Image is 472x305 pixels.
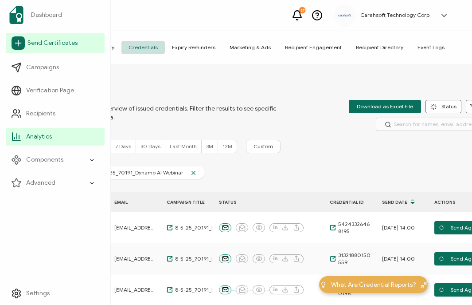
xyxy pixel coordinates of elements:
img: sertifier-logomark-colored.svg [9,6,23,24]
button: Custom [246,140,281,153]
span: [DATE] 14:00 [382,224,415,231]
div: EMAIL [108,197,160,207]
div: 27 [299,7,305,13]
span: 12M [222,143,232,150]
button: Download as Excel File [349,100,421,113]
a: 54243326468195 [330,221,371,235]
span: 7 Days [115,143,131,150]
a: Campaigns [6,59,105,76]
span: Marketing & Ads [222,41,278,54]
span: 30 Days [140,143,160,150]
span: 8-5-25_70191_Dynamo AI Webinar [173,224,260,231]
a: Verification Page [6,82,105,99]
span: Recipient Engagement [278,41,349,54]
span: Credentials [121,41,165,54]
img: a9ee5910-6a38-4b3f-8289-cffb42fa798b.svg [338,14,351,17]
span: Event Logs [410,41,452,54]
a: Recipients [6,105,105,123]
span: 31321880150559 [336,252,371,266]
span: Components [26,155,63,164]
span: Analytics [26,132,52,141]
iframe: Chat Widget [428,262,472,305]
span: Campaigns [26,63,59,72]
a: Send Certificates [6,33,105,53]
div: CREDENTIAL ID [323,197,375,207]
a: Analytics [6,128,105,146]
span: [EMAIL_ADDRESS][DOMAIN_NAME] [114,286,156,293]
span: [DATE] 14:00 [382,255,415,262]
span: What Are Credential Reports? [331,280,416,289]
span: CREDENTIALS [55,95,277,104]
span: You can view an overview of issued credentials. Filter the results to see specific sending histor... [55,104,277,122]
span: Expiry Reminders [165,41,222,54]
a: Dashboard [6,3,105,28]
span: Last Month [170,143,197,150]
div: CAMPAIGN TITLE [160,197,212,207]
span: 8-5-25_70191_Dynamo AI Webinar [92,169,190,176]
a: 31321880150559 [330,252,371,266]
img: minimize-icon.svg [421,281,427,288]
span: Custom [254,143,273,150]
span: Dashboard [31,11,62,20]
span: 3M [206,143,213,150]
span: 54243326468195 [336,221,371,235]
button: Status [425,100,461,113]
h5: Carahsoft Technology Corp. [360,12,431,18]
span: Recipient Directory [349,41,410,54]
span: Verification Page [26,86,74,95]
span: 8-5-25_70191_Dynamo AI Webinar [173,286,260,293]
span: [EMAIL_ADDRESS][PERSON_NAME][PERSON_NAME][DOMAIN_NAME] [114,255,156,262]
a: Settings [6,285,105,302]
span: 8-5-25_70191_Dynamo AI Webinar [173,255,260,262]
div: STATUS [212,197,323,207]
span: Recipients [26,109,55,118]
div: Send Date [375,194,428,210]
span: Advanced [26,178,55,187]
span: [EMAIL_ADDRESS][PERSON_NAME][PERSON_NAME][DOMAIN_NAME] [114,224,156,231]
span: Download as Excel File [357,100,413,113]
span: Settings [26,289,50,298]
span: Send Certificates [27,39,78,48]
